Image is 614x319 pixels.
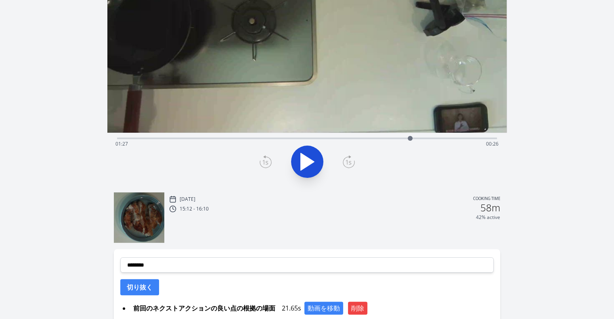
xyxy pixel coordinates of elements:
[180,196,195,202] p: [DATE]
[120,279,159,295] button: 切り抜く
[476,214,500,221] p: 42% active
[130,302,279,315] span: 前回のネクストアクションの良い点の根拠の場面
[348,302,367,315] button: 削除
[130,302,494,315] div: 21.65s
[304,302,343,315] button: 動画を移動
[180,206,209,212] p: 15:12 - 16:10
[473,196,500,203] p: Cooking time
[480,203,500,213] h2: 58m
[114,192,164,243] img: 250903061247_thumb.jpeg
[486,140,499,147] span: 00:26
[115,140,128,147] span: 01:27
